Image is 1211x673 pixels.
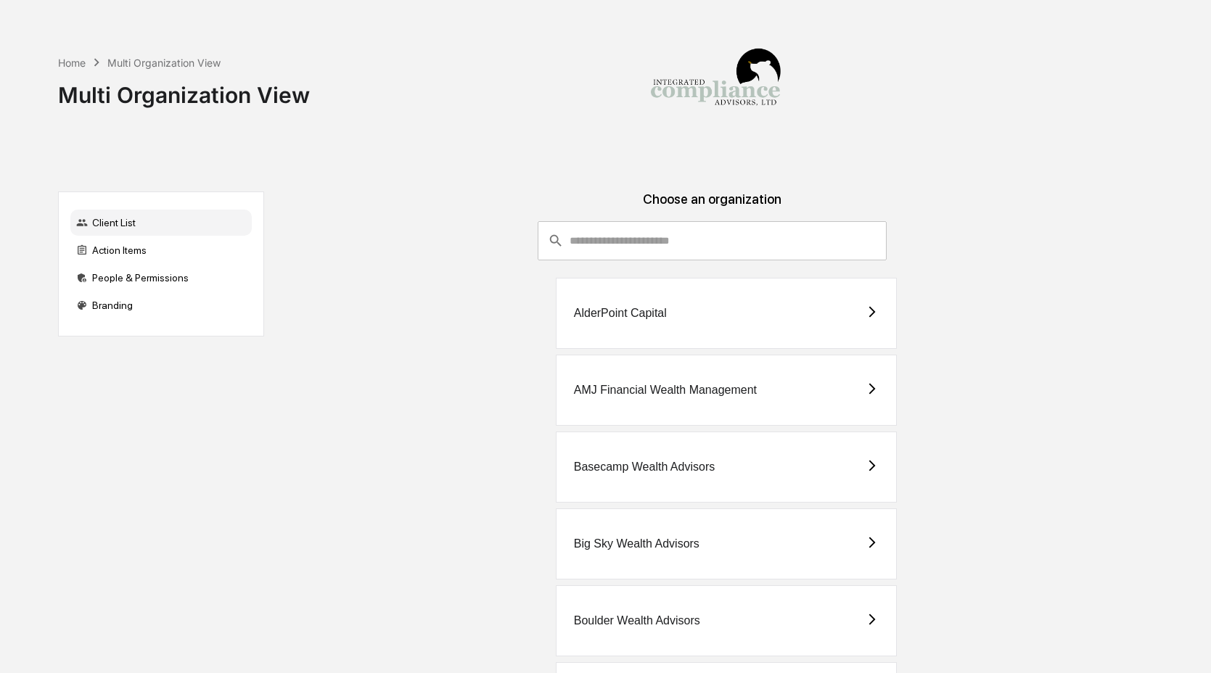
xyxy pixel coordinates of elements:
div: Boulder Wealth Advisors [574,614,700,627]
div: Client List [70,210,252,236]
div: Branding [70,292,252,318]
div: consultant-dashboard__filter-organizations-search-bar [538,221,887,260]
div: Home [58,57,86,69]
div: People & Permissions [70,265,252,291]
div: Multi Organization View [107,57,221,69]
div: AlderPoint Capital [574,307,667,320]
img: Integrated Compliance Advisors [643,12,788,157]
div: Choose an organization [276,191,1148,221]
div: Multi Organization View [58,70,310,108]
div: Big Sky Wealth Advisors [574,537,699,550]
div: AMJ Financial Wealth Management [574,384,757,397]
div: Action Items [70,237,252,263]
div: Basecamp Wealth Advisors [574,461,715,474]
